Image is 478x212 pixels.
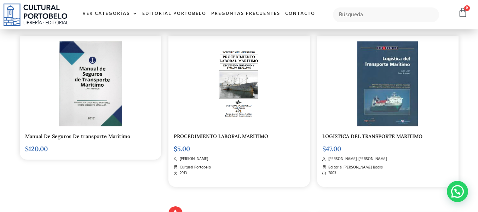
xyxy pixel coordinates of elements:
img: logistica_del_transporte_marino-2.jpg [357,41,418,126]
span: 2013 [178,170,187,176]
input: Búsqueda [333,7,439,22]
span: $ [174,145,177,153]
bdi: 47.00 [322,145,341,153]
span: [PERSON_NAME], [PERSON_NAME] [327,156,387,162]
a: Ver Categorías [80,6,140,22]
a: Editorial Portobelo [140,6,209,22]
span: $ [25,145,29,153]
a: Contacto [283,6,318,22]
span: Editorial [PERSON_NAME] Books [327,165,383,171]
bdi: 120.00 [25,145,48,153]
bdi: 5.00 [174,145,190,153]
span: 0 [464,5,470,11]
span: $ [322,145,326,153]
span: [PERSON_NAME] [178,156,208,162]
img: img20221102_16392863-scaled-1.jpg [59,41,122,126]
a: Preguntas frecuentes [209,6,283,22]
div: Contactar por WhatsApp [447,181,468,202]
span: Cultural Portobelo [178,165,211,171]
span: 2003 [327,170,336,176]
a: LOGISTICA DEL TRANSPORTE MARITIMO [322,133,422,139]
img: 491-1.png [212,41,267,126]
a: 0 [458,7,468,18]
a: Manual De Seguros De transporte Marítimo [25,133,130,139]
a: PROCEDIMIENTO LABORAL MARITIMO [174,133,268,139]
